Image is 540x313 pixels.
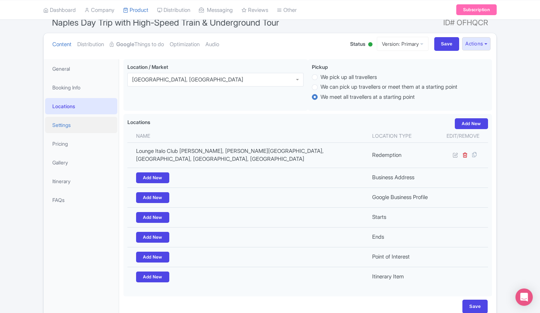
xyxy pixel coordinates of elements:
[455,118,488,129] a: Add New
[368,188,438,207] td: Google Business Profile
[45,192,117,208] a: FAQs
[368,142,438,168] td: Redemption
[45,154,117,171] a: Gallery
[368,129,438,143] th: Location type
[350,40,365,48] span: Status
[170,33,200,56] a: Optimization
[110,33,164,56] a: GoogleThings to do
[367,39,374,50] div: Active
[45,117,117,133] a: Settings
[312,64,328,70] span: Pickup
[321,83,457,91] label: We can pick up travellers or meet them at a starting point
[136,172,169,183] a: Add New
[127,64,168,70] span: Location / Market
[77,33,104,56] a: Distribution
[136,192,169,203] a: Add New
[136,232,169,243] a: Add New
[368,247,438,267] td: Point of Interest
[132,76,243,83] div: [GEOGRAPHIC_DATA], [GEOGRAPHIC_DATA]
[127,142,368,168] td: Lounge Italo Club [PERSON_NAME], [PERSON_NAME][GEOGRAPHIC_DATA], [GEOGRAPHIC_DATA], [GEOGRAPHIC_D...
[368,207,438,227] td: Starts
[45,98,117,114] a: Locations
[116,40,134,49] strong: Google
[45,61,117,77] a: General
[462,37,491,50] button: Actions
[205,33,219,56] a: Audio
[368,267,438,287] td: Itinerary Item
[377,37,428,51] a: Version: Primary
[438,129,488,143] th: Edit/Remove
[136,252,169,263] a: Add New
[443,16,488,30] span: ID# OFHQCR
[45,136,117,152] a: Pricing
[136,272,169,282] a: Add New
[321,73,377,81] label: We pick up all travellers
[434,37,460,51] input: Save
[321,93,415,101] label: We meet all travellers at a starting point
[368,227,438,247] td: Ends
[127,118,150,126] label: Locations
[127,129,368,143] th: Name
[515,288,533,306] div: Open Intercom Messenger
[45,79,117,96] a: Booking Info
[136,212,169,223] a: Add New
[52,17,279,28] span: Naples Day Trip with High-Speed Train & Underground Tour
[52,33,71,56] a: Content
[368,168,438,188] td: Business Address
[456,4,497,15] a: Subscription
[45,173,117,189] a: Itinerary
